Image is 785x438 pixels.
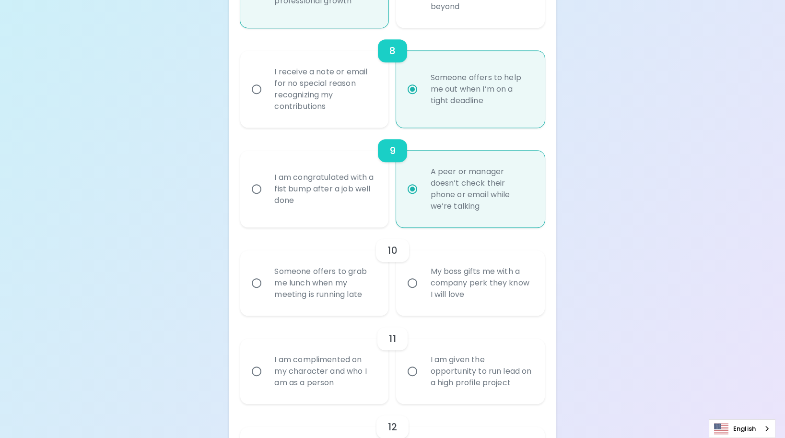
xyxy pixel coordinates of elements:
[389,331,396,346] h6: 11
[389,143,396,158] h6: 9
[709,419,775,438] aside: Language selected: English
[422,154,539,224] div: A peer or manager doesn’t check their phone or email while we’re talking
[387,243,397,258] h6: 10
[709,419,775,438] div: Language
[240,316,544,404] div: choice-group-check
[422,254,539,312] div: My boss gifts me with a company perk they know I will love
[388,419,397,435] h6: 12
[267,55,383,124] div: I receive a note or email for no special reason recognizing my contributions
[709,420,775,438] a: English
[240,227,544,316] div: choice-group-check
[267,254,383,312] div: Someone offers to grab me lunch when my meeting is running late
[267,160,383,218] div: I am congratulated with a fist bump after a job well done
[240,28,544,128] div: choice-group-check
[240,128,544,227] div: choice-group-check
[422,343,539,400] div: I am given the opportunity to run lead on a high profile project
[267,343,383,400] div: I am complimented on my character and who I am as a person
[389,43,396,59] h6: 8
[422,60,539,118] div: Someone offers to help me out when I’m on a tight deadline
